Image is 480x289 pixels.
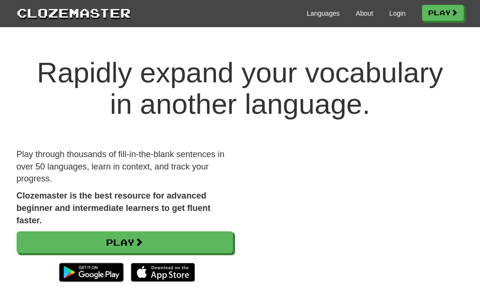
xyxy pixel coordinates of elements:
a: About [356,9,373,18]
a: Clozemaster [17,4,131,21]
a: Play [422,5,464,21]
a: Login [389,9,405,18]
strong: Clozemaster is the best resource for advanced beginner and intermediate learners to get fluent fa... [17,191,211,225]
p: Play through thousands of fill-in-the-blank sentences in over 50 languages, learn in context, and... [17,149,233,185]
a: Languages [307,9,340,18]
img: Get it on Google Play [54,258,128,287]
a: Play [17,231,233,253]
img: Download_on_the_App_Store_Badge_US-UK_135x40-25178aeef6eb6b83b96f5f2d004eda3bffbb37122de64afbaef7... [131,263,195,282]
